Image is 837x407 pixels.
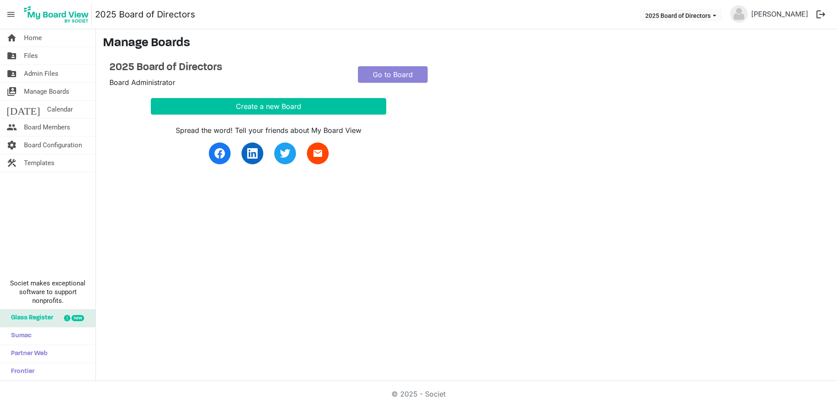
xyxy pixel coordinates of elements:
a: [PERSON_NAME] [748,5,812,23]
img: linkedin.svg [247,148,258,159]
h3: Manage Boards [103,36,830,51]
a: Go to Board [358,66,428,83]
a: email [307,142,329,164]
div: new [71,315,84,321]
span: Manage Boards [24,83,69,100]
a: 2025 Board of Directors [109,61,345,74]
a: © 2025 - Societ [391,390,446,398]
span: switch_account [7,83,17,100]
span: email [313,148,323,159]
button: Create a new Board [151,98,386,115]
span: settings [7,136,17,154]
a: My Board View Logo [21,3,95,25]
span: folder_shared [7,65,17,82]
img: facebook.svg [214,148,225,159]
span: Partner Web [7,345,48,363]
span: Sumac [7,327,31,345]
span: people [7,119,17,136]
img: twitter.svg [280,148,290,159]
span: Frontier [7,363,34,380]
img: My Board View Logo [21,3,92,25]
span: folder_shared [7,47,17,64]
span: Calendar [47,101,73,118]
div: Spread the word! Tell your friends about My Board View [151,125,386,136]
img: no-profile-picture.svg [730,5,748,23]
span: construction [7,154,17,172]
span: Admin Files [24,65,58,82]
span: Societ makes exceptional software to support nonprofits. [4,279,92,305]
span: Board Members [24,119,70,136]
button: logout [812,5,830,24]
span: Templates [24,154,54,172]
span: Glass Register [7,309,53,327]
span: menu [3,6,19,23]
span: home [7,29,17,47]
a: 2025 Board of Directors [95,6,195,23]
span: Home [24,29,42,47]
span: Board Administrator [109,78,175,87]
span: [DATE] [7,101,40,118]
span: Files [24,47,38,64]
span: Board Configuration [24,136,82,154]
button: 2025 Board of Directors dropdownbutton [640,9,722,21]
